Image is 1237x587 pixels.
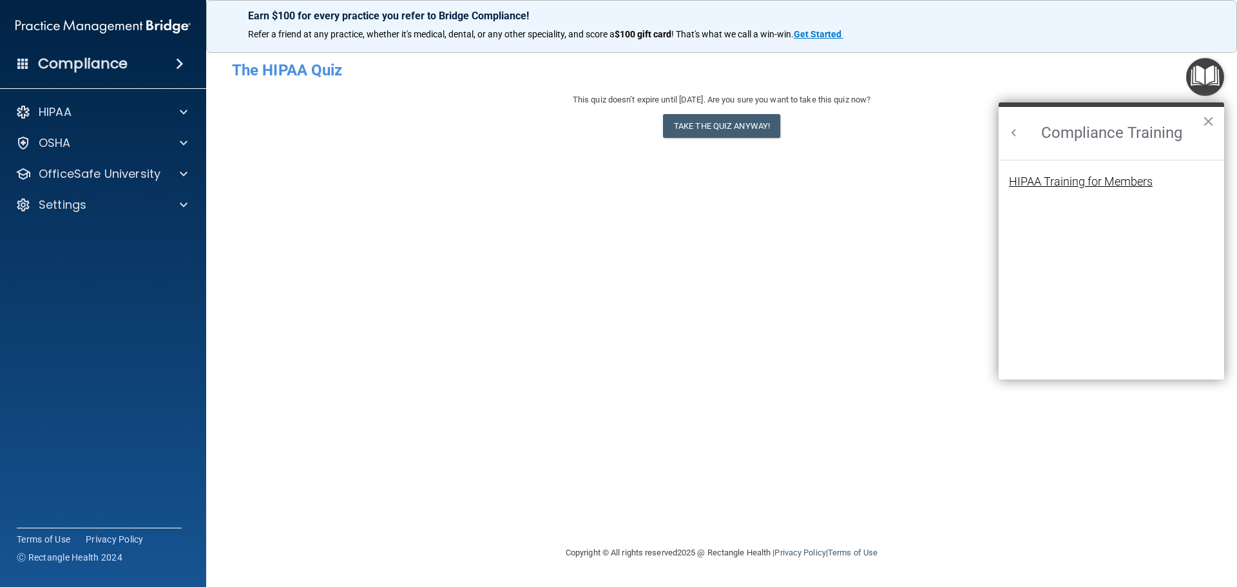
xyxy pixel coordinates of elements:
button: Back to Resource Center Home [1008,126,1021,139]
strong: Get Started [794,29,841,39]
a: Privacy Policy [86,533,144,546]
p: Earn $100 for every practice you refer to Bridge Compliance! [248,10,1195,22]
p: Settings [39,197,86,213]
p: HIPAA [39,104,72,120]
span: ! That's what we call a win-win. [671,29,794,39]
a: Privacy Policy [774,548,825,557]
p: OfficeSafe University [39,166,160,182]
a: HIPAA [15,104,187,120]
h4: Compliance [38,55,128,73]
span: Ⓒ Rectangle Health 2024 [17,551,122,564]
a: OfficeSafe University [15,166,187,182]
a: Terms of Use [828,548,877,557]
button: Open Resource Center [1186,58,1224,96]
a: Terms of Use [17,533,70,546]
div: Resource Center [999,102,1224,380]
a: Settings [15,197,187,213]
span: Refer a friend at any practice, whether it's medical, dental, or any other speciality, and score a [248,29,615,39]
button: HIPAA Training for Members [1009,176,1153,188]
h4: The HIPAA Quiz [232,62,1211,79]
h2: Compliance Training [999,107,1224,160]
div: This quiz doesn’t expire until [DATE]. Are you sure you want to take this quiz now? [232,92,1211,108]
strong: $100 gift card [615,29,671,39]
p: OSHA [39,135,71,151]
div: Copyright © All rights reserved 2025 @ Rectangle Health | | [486,532,957,573]
button: Take the quiz anyway! [663,114,780,138]
button: Close [1202,111,1214,131]
img: PMB logo [15,14,191,39]
a: OSHA [15,135,187,151]
a: Get Started [794,29,843,39]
